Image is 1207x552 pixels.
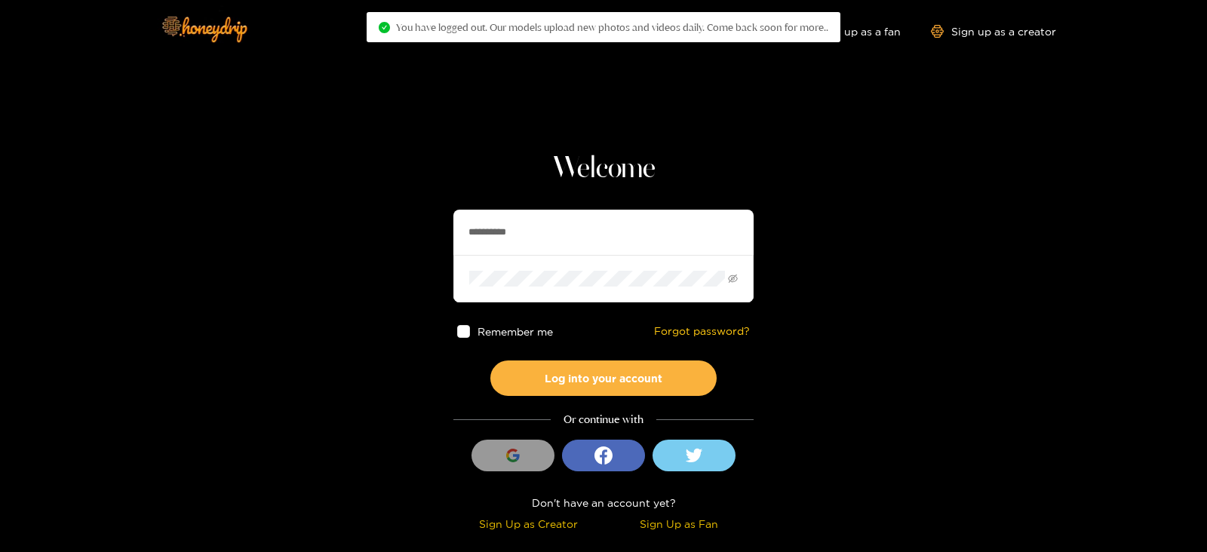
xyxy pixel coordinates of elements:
[931,25,1056,38] a: Sign up as a creator
[457,515,600,532] div: Sign Up as Creator
[396,21,828,33] span: You have logged out. Our models upload new photos and videos daily. Come back soon for more..
[654,325,750,338] a: Forgot password?
[453,411,754,428] div: Or continue with
[453,151,754,187] h1: Welcome
[453,494,754,511] div: Don't have an account yet?
[728,274,738,284] span: eye-invisible
[379,22,390,33] span: check-circle
[607,515,750,532] div: Sign Up as Fan
[797,25,901,38] a: Sign up as a fan
[478,326,553,337] span: Remember me
[490,360,717,396] button: Log into your account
